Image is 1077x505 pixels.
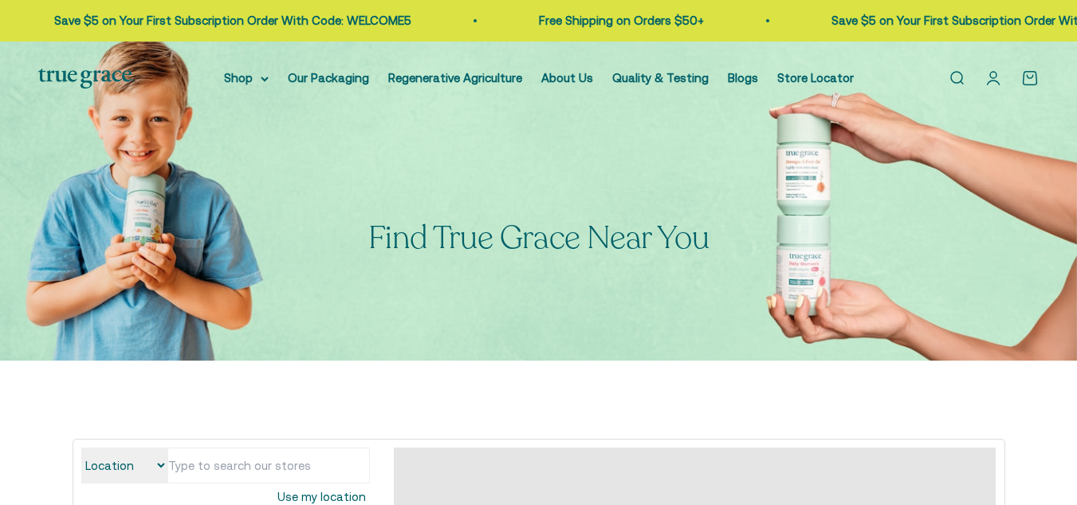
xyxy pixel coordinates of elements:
[288,71,369,85] a: Our Packaging
[426,14,592,27] a: Free Shipping on Orders $50+
[612,71,709,85] a: Quality & Testing
[368,216,709,259] split-lines: Find True Grace Near You
[777,71,854,85] a: Store Locator
[719,11,1076,30] p: Save $5 on Your First Subscription Order With Code: WELCOME5
[224,69,269,88] summary: Shop
[167,448,370,483] input: Type to search our stores
[388,71,522,85] a: Regenerative Agriculture
[728,71,758,85] a: Blogs
[541,71,593,85] a: About Us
